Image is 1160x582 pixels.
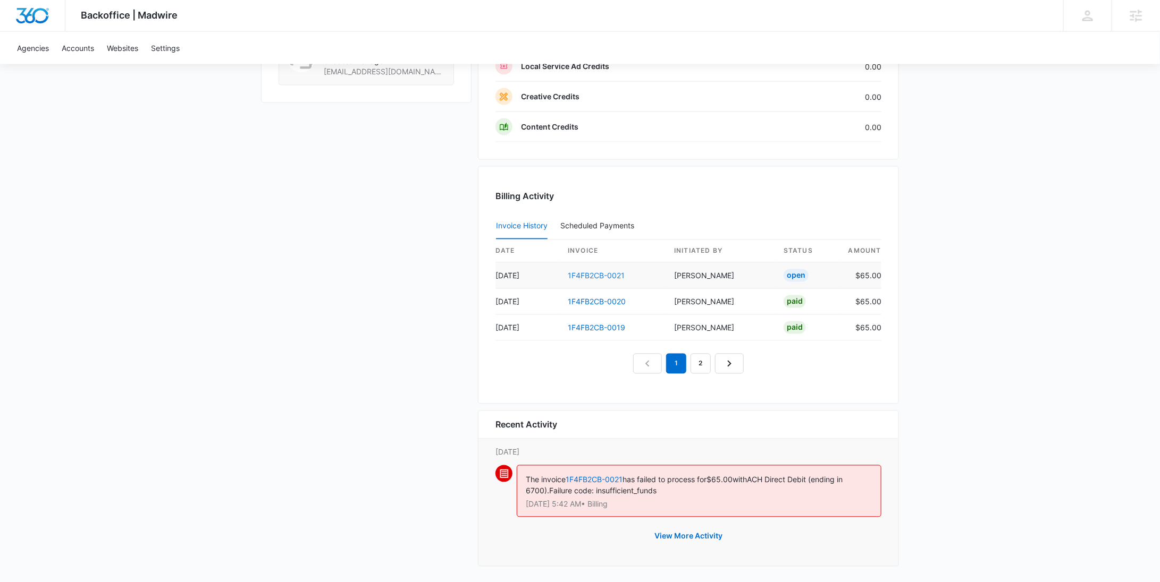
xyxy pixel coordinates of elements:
nav: Pagination [633,354,744,374]
span: Failure code: insufficient_funds [549,486,657,495]
th: status [775,240,839,263]
span: $65.00 [707,475,733,484]
span: [EMAIL_ADDRESS][DOMAIN_NAME] [324,66,445,77]
a: 1F4FB2CB-0020 [568,297,626,306]
span: The invoice [526,475,566,484]
a: Accounts [55,32,100,64]
button: View More Activity [644,524,733,549]
div: Open [784,269,809,282]
th: date [495,240,559,263]
a: Page 2 [691,354,711,374]
td: $65.00 [839,315,881,341]
p: Content Credits [521,122,578,132]
td: 0.00 [769,112,881,142]
th: Initiated By [666,240,775,263]
span: with [733,475,747,484]
span: has failed to process for [623,475,707,484]
td: [DATE] [495,263,559,289]
td: [PERSON_NAME] [666,289,775,315]
a: 1F4FB2CB-0021 [568,271,625,280]
p: Local Service Ad Credits [521,61,609,72]
a: Agencies [11,32,55,64]
td: 0.00 [769,82,881,112]
td: [PERSON_NAME] [666,315,775,341]
p: [DATE] 5:42 AM • Billing [526,501,872,508]
th: amount [839,240,881,263]
em: 1 [666,354,686,374]
div: Scheduled Payments [560,222,638,230]
a: Next Page [715,354,744,374]
div: Paid [784,295,806,308]
td: $65.00 [839,263,881,289]
span: Backoffice | Madwire [81,10,178,21]
p: [DATE] [495,447,881,458]
h6: Recent Activity [495,418,557,431]
td: [DATE] [495,315,559,341]
a: Websites [100,32,145,64]
a: 1F4FB2CB-0021 [566,475,623,484]
button: Invoice History [496,214,548,239]
td: 0.00 [769,52,881,82]
h3: Billing Activity [495,190,881,203]
a: Settings [145,32,186,64]
th: invoice [559,240,666,263]
div: Paid [784,321,806,334]
td: [PERSON_NAME] [666,263,775,289]
a: 1F4FB2CB-0019 [568,323,625,332]
td: [DATE] [495,289,559,315]
td: $65.00 [839,289,881,315]
p: Creative Credits [521,91,579,102]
